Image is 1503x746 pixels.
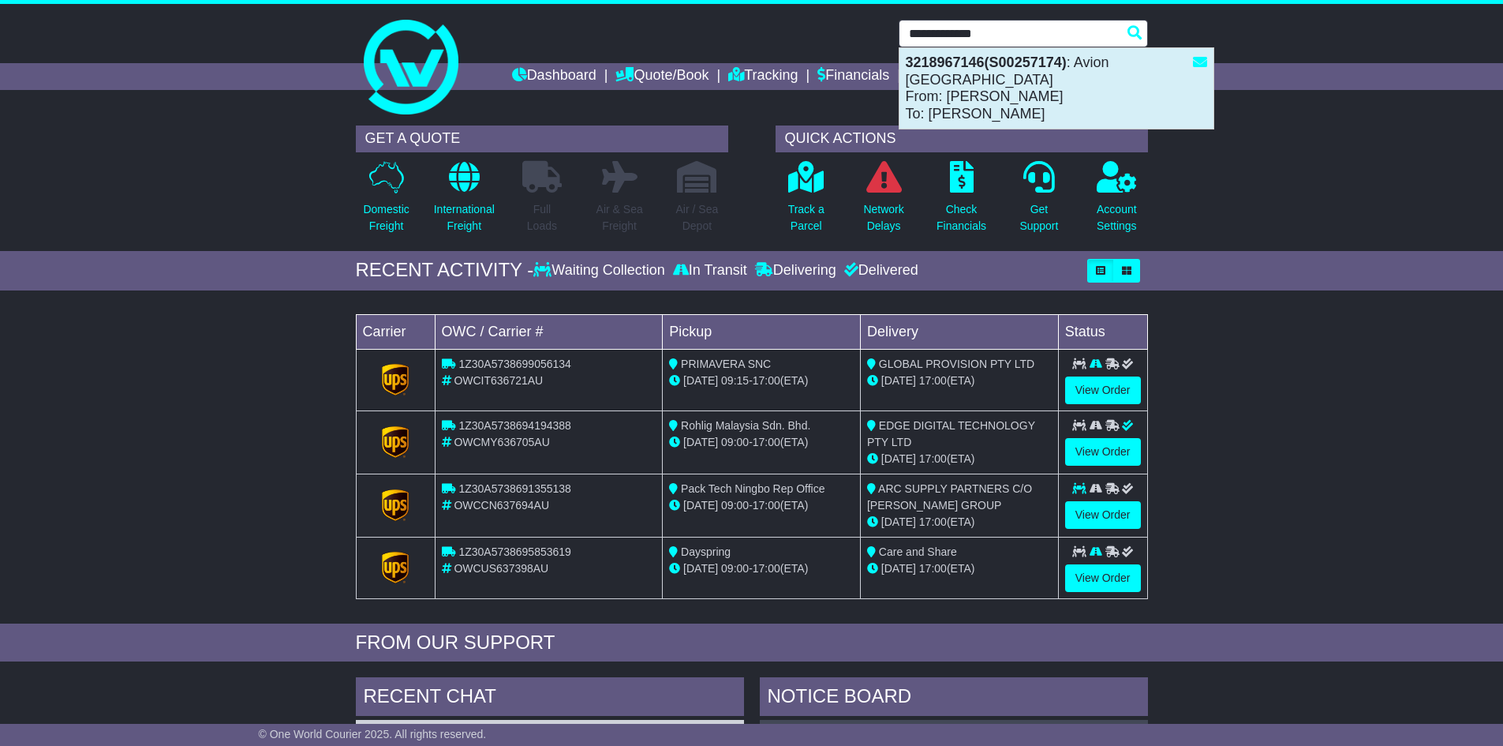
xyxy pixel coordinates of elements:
span: [DATE] [683,562,718,575]
td: Carrier [356,314,435,349]
span: 17:00 [753,436,780,448]
td: OWC / Carrier # [435,314,663,349]
div: - (ETA) [669,434,854,451]
a: AccountSettings [1096,160,1138,243]
span: OWCIT636721AU [454,374,543,387]
p: Full Loads [522,201,562,234]
span: 09:00 [721,436,749,448]
span: [DATE] [881,374,916,387]
p: International Freight [434,201,495,234]
p: Domestic Freight [363,201,409,234]
p: Air & Sea Freight [596,201,643,234]
a: DomesticFreight [362,160,409,243]
div: (ETA) [867,514,1052,530]
div: RECENT CHAT [356,677,744,720]
p: Check Financials [937,201,986,234]
span: PRIMAVERA SNC [681,358,771,370]
span: 1Z30A5738691355138 [458,482,570,495]
div: FROM OUR SUPPORT [356,632,1148,654]
span: 17:00 [919,515,947,528]
a: InternationalFreight [433,160,495,243]
span: ARC SUPPLY PARTNERS C/O [PERSON_NAME] GROUP [867,482,1032,512]
a: View Order [1065,438,1141,466]
span: 1Z30A5738699056134 [458,358,570,370]
span: 09:15 [721,374,749,387]
span: Dayspring [681,545,731,558]
a: View Order [1065,564,1141,592]
img: GetCarrierServiceLogo [382,426,409,458]
div: Delivered [840,262,918,279]
span: 17:00 [753,562,780,575]
a: Financials [817,63,889,90]
span: 17:00 [753,374,780,387]
p: Network Delays [863,201,903,234]
td: Pickup [663,314,861,349]
div: - (ETA) [669,497,854,514]
span: 1Z30A5738695853619 [458,545,570,558]
span: 09:00 [721,562,749,575]
div: (ETA) [867,560,1052,577]
div: NOTICE BOARD [760,677,1148,720]
a: GetSupport [1019,160,1059,243]
div: Waiting Collection [533,262,668,279]
span: 17:00 [919,562,947,575]
img: GetCarrierServiceLogo [382,489,409,521]
div: GET A QUOTE [356,126,728,152]
a: NetworkDelays [862,160,904,243]
span: [DATE] [881,452,916,465]
div: (ETA) [867,451,1052,467]
p: Account Settings [1097,201,1137,234]
div: : Avion [GEOGRAPHIC_DATA] From: [PERSON_NAME] To: [PERSON_NAME] [899,48,1213,129]
span: EDGE DIGITAL TECHNOLOGY PTY LTD [867,419,1035,448]
div: RECENT ACTIVITY - [356,259,534,282]
span: OWCCN637694AU [454,499,549,512]
div: (ETA) [867,373,1052,389]
span: [DATE] [683,499,718,512]
span: 09:00 [721,499,749,512]
a: Tracking [728,63,798,90]
span: [DATE] [881,515,916,528]
img: GetCarrierServiceLogo [382,364,409,395]
div: In Transit [669,262,751,279]
img: GetCarrierServiceLogo [382,552,409,583]
span: 17:00 [919,452,947,465]
span: Rohlig Malaysia Sdn. Bhd. [681,419,810,432]
span: 17:00 [753,499,780,512]
div: - (ETA) [669,373,854,389]
span: OWCMY636705AU [454,436,549,448]
a: CheckFinancials [936,160,987,243]
span: 1Z30A5738694194388 [458,419,570,432]
span: © One World Courier 2025. All rights reserved. [259,728,487,740]
span: OWCUS637398AU [454,562,548,575]
strong: 3218967146(S00257174) [906,54,1067,70]
p: Air / Sea Depot [676,201,719,234]
a: Dashboard [512,63,596,90]
td: Status [1058,314,1147,349]
td: Delivery [860,314,1058,349]
a: Quote/Book [615,63,709,90]
div: Delivering [751,262,840,279]
span: 17:00 [919,374,947,387]
p: Get Support [1019,201,1058,234]
div: - (ETA) [669,560,854,577]
p: Track a Parcel [788,201,824,234]
span: Pack Tech Ningbo Rep Office [681,482,824,495]
span: [DATE] [683,436,718,448]
span: GLOBAL PROVISION PTY LTD [879,358,1034,370]
a: Track aParcel [787,160,825,243]
div: QUICK ACTIONS [776,126,1148,152]
a: View Order [1065,377,1141,404]
span: [DATE] [683,374,718,387]
span: [DATE] [881,562,916,575]
span: Care and Share [879,545,957,558]
a: View Order [1065,501,1141,529]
